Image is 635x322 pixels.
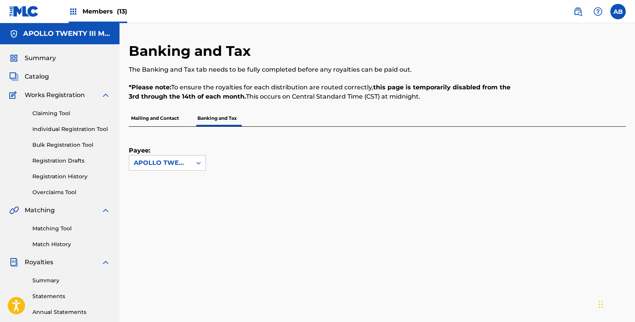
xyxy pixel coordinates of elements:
[23,29,110,38] h5: APOLLO TWENTY III MUSIC
[32,188,110,196] a: Overclaims Tool
[101,206,110,215] img: expand
[25,206,55,215] span: Matching
[9,6,39,17] img: MLC Logo
[570,4,586,19] a: Public Search
[129,110,181,126] p: Mailing and Contact
[32,292,110,300] a: Statements
[129,84,171,91] strong: *Please note:
[9,54,19,63] img: Summary
[32,157,110,165] a: Registration Drafts
[9,206,19,215] img: Matching
[573,7,583,16] img: search
[32,125,110,133] a: Individual Registration Tool
[25,54,56,63] span: Summary
[69,7,78,16] img: Top Rightsholders
[9,72,19,81] img: Catalog
[134,158,187,168] div: APOLLO TWENTY III MUSIC
[129,65,512,74] p: The Banking and Tax tab needs to be fully completed before any royalties can be paid out.
[32,277,110,285] a: Summary
[9,91,19,100] img: Works Registration
[599,293,603,316] div: Drag
[117,8,127,15] span: (13)
[32,225,110,233] a: Matching Tool
[610,4,626,19] div: User Menu
[9,258,19,267] img: Royalties
[9,72,49,81] a: CatalogCatalog
[596,285,635,322] iframe: Chat Widget
[32,109,110,117] a: Claiming Tool
[32,173,110,181] a: Registration History
[25,258,53,267] span: Royalties
[195,110,239,126] p: Banking and Tax
[9,54,56,63] a: SummarySummary
[129,42,254,60] h2: Banking and Tax
[101,258,110,267] img: expand
[613,206,635,270] iframe: Resource Center
[129,146,167,155] label: Payee:
[25,91,85,100] span: Works Registration
[101,91,110,100] img: expand
[32,308,110,316] a: Annual Statements
[129,83,512,101] p: To ensure the royalties for each distribution are routed correctly, This occurs on Central Standa...
[25,72,49,81] span: Catalog
[32,240,110,248] a: Match History
[83,7,127,16] span: Members
[593,7,603,16] img: help
[32,141,110,149] a: Bulk Registration Tool
[590,4,606,19] div: Help
[9,29,19,39] img: Accounts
